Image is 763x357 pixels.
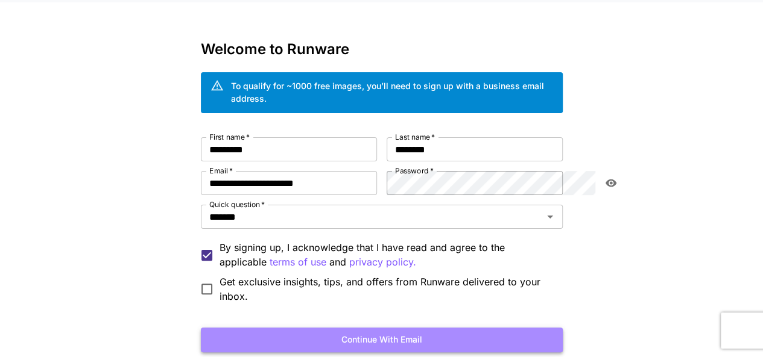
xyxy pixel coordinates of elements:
[349,255,416,270] button: By signing up, I acknowledge that I have read and agree to the applicable terms of use and
[395,132,435,142] label: Last name
[209,199,265,210] label: Quick question
[231,79,553,105] div: To qualify for ~1000 free images, you’ll need to sign up with a business email address.
[220,240,553,270] p: By signing up, I acknowledge that I have read and agree to the applicable and
[201,41,563,58] h3: Welcome to Runware
[395,166,434,176] label: Password
[270,255,326,270] p: terms of use
[600,172,622,194] button: toggle password visibility
[209,166,233,176] label: Email
[349,255,416,270] p: privacy policy.
[201,328,563,352] button: Continue with email
[209,132,250,142] label: First name
[542,208,559,225] button: Open
[220,275,553,303] span: Get exclusive insights, tips, and offers from Runware delivered to your inbox.
[270,255,326,270] button: By signing up, I acknowledge that I have read and agree to the applicable and privacy policy.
